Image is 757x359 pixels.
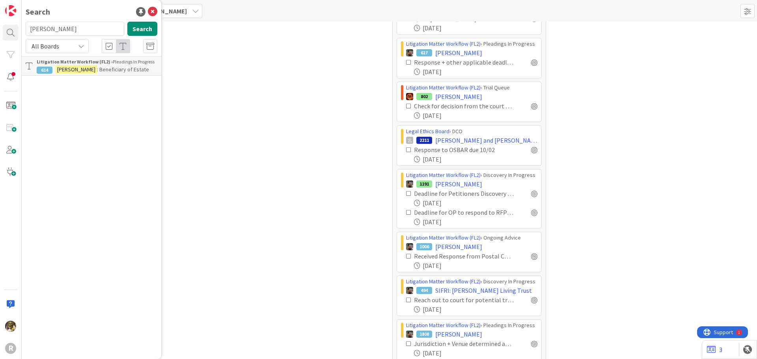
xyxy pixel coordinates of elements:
[416,137,432,144] div: 2211
[414,23,537,33] div: [DATE]
[707,345,722,354] a: 3
[414,305,537,314] div: [DATE]
[406,127,537,136] div: › DCO
[414,58,514,67] div: Response + other applicable deadlines calendared
[41,3,43,9] div: 1
[5,5,16,16] img: Visit kanbanzone.com
[416,287,432,294] div: 494
[416,49,432,56] div: 617
[414,261,537,270] div: [DATE]
[22,56,161,76] a: Litigation Matter Workflow (FL2) ›Pleadings In Progress614[PERSON_NAME]: Beneficiary of Estate
[406,180,413,188] img: MW
[32,42,59,50] span: All Boards
[414,145,510,154] div: Response to OSBAR due 10/02
[414,111,537,120] div: [DATE]
[37,67,52,74] div: 614
[406,287,413,294] img: MW
[406,40,481,47] a: Litigation Matter Workflow (FL2)
[416,331,432,338] div: 1808
[406,331,413,338] img: MW
[416,93,432,100] div: 802
[56,65,97,74] mark: [PERSON_NAME]
[406,243,413,250] img: MW
[97,66,149,73] span: : Beneficiary of Estate
[406,234,481,241] a: Litigation Matter Workflow (FL2)
[406,171,537,179] div: › Discovery In Progress
[406,321,537,329] div: › Pleadings In Progress
[435,242,482,251] span: [PERSON_NAME]
[435,179,482,189] span: [PERSON_NAME]
[139,6,187,16] span: [PERSON_NAME]
[416,180,432,188] div: 1191
[414,198,537,208] div: [DATE]
[435,329,482,339] span: [PERSON_NAME]
[17,1,36,11] span: Support
[406,93,413,100] img: TR
[414,67,537,76] div: [DATE]
[414,339,514,348] div: Jurisdiction + Venue determined and card updated to reflect both
[406,278,481,285] a: Litigation Matter Workflow (FL2)
[435,286,532,295] span: SIFRI: [PERSON_NAME] Living Trust
[414,295,514,305] div: Reach out to court for potential trial schedule
[414,251,514,261] div: Received Response from Postal Counsel?
[414,101,514,111] div: Check for decision from the court (checked 09/02)
[416,243,432,250] div: 1006
[414,348,537,358] div: [DATE]
[406,277,537,286] div: › Discovery In Progress
[414,189,514,198] div: Deadline for Petitioners Discovery Response : 10/04
[435,136,537,145] span: [PERSON_NAME] and [PERSON_NAME]
[5,321,16,332] img: DG
[26,22,124,36] input: Search for title...
[26,6,50,18] div: Search
[406,234,537,242] div: › Ongoing Advice
[406,84,537,92] div: › Trial Queue
[37,58,157,65] div: Pleadings In Progress
[414,154,537,164] div: [DATE]
[127,22,157,36] button: Search
[406,128,449,135] a: Legal Ethics Board
[435,92,482,101] span: [PERSON_NAME]
[406,322,481,329] a: Litigation Matter Workflow (FL2)
[5,343,16,354] div: R
[406,40,537,48] div: › Pleadings In Progress
[406,84,481,91] a: Litigation Matter Workflow (FL2)
[414,208,514,217] div: Deadline for OP to respond to RFPs ([GEOGRAPHIC_DATA])
[414,217,537,227] div: [DATE]
[37,59,113,65] b: Litigation Matter Workflow (FL2) ›
[435,48,482,58] span: [PERSON_NAME]
[406,171,481,179] a: Litigation Matter Workflow (FL2)
[406,49,413,56] img: MW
